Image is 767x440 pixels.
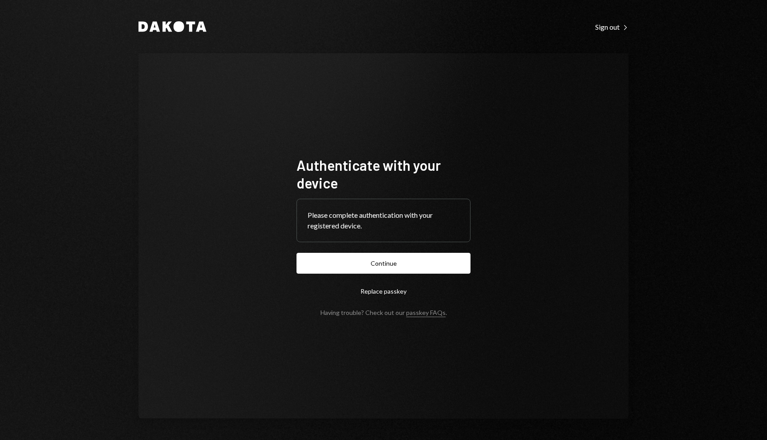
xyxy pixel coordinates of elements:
[297,281,470,302] button: Replace passkey
[595,22,629,31] a: Sign out
[297,253,470,274] button: Continue
[320,309,447,316] div: Having trouble? Check out our .
[297,156,470,192] h1: Authenticate with your device
[406,309,446,317] a: passkey FAQs
[595,23,629,31] div: Sign out
[308,210,459,231] div: Please complete authentication with your registered device.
